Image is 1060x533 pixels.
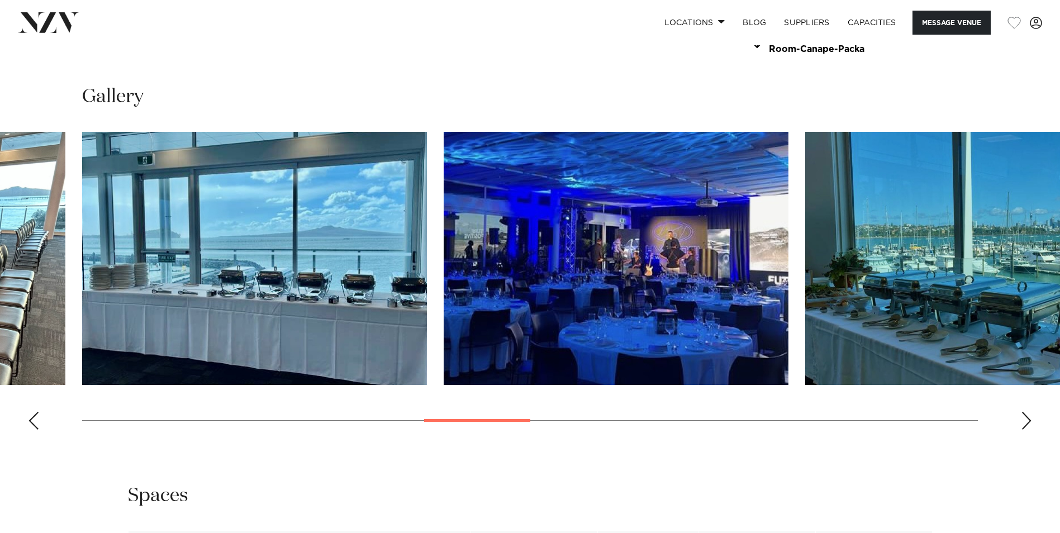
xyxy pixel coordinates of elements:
h2: Spaces [128,483,188,508]
a: BLOG [734,11,775,35]
button: Message Venue [912,11,991,35]
img: nzv-logo.png [18,12,79,32]
a: SUPPLIERS [775,11,838,35]
swiper-slide: 9 / 21 [82,132,427,385]
swiper-slide: 10 / 21 [444,132,788,385]
a: Capacities [839,11,905,35]
a: Locations [655,11,734,35]
h2: Gallery [82,84,144,110]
